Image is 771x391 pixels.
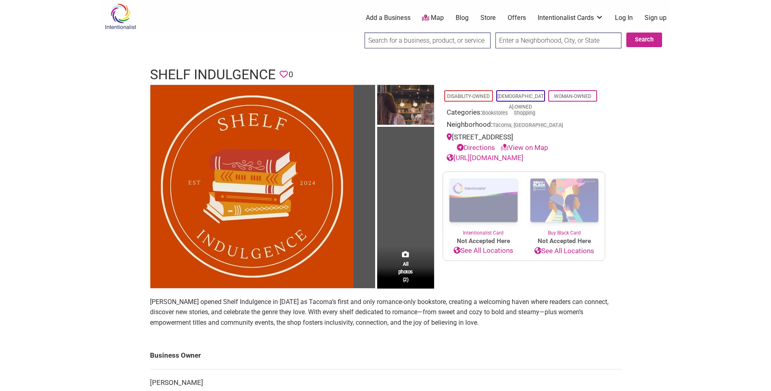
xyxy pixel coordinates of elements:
[289,68,293,81] span: 0
[497,93,544,110] a: [DEMOGRAPHIC_DATA]-Owned
[101,3,140,30] img: Intentionalist
[150,342,621,369] td: Business Owner
[554,93,591,99] a: Woman-Owned
[422,13,444,23] a: Map
[365,33,491,48] input: Search for a business, product, or service
[626,33,662,47] button: Search
[377,85,434,127] img: Shelf Indulgence
[150,85,354,288] img: Shelf Indulgence
[150,65,276,85] h1: Shelf Indulgence
[457,143,495,152] a: Directions
[508,13,526,22] a: Offers
[495,33,621,48] input: Enter a Neighborhood, City, or State
[645,13,667,22] a: Sign up
[443,237,524,246] span: Not Accepted Here
[480,13,496,22] a: Store
[443,245,524,256] a: See All Locations
[443,172,524,229] img: Intentionalist Card
[538,13,604,22] a: Intentionalist Cards
[447,154,523,162] a: [URL][DOMAIN_NAME]
[447,107,601,120] div: Categories:
[524,172,605,230] img: Buy Black Card
[501,143,548,152] a: View on Map
[447,93,490,99] a: Disability-Owned
[482,110,508,116] a: Bookstores
[524,237,605,246] span: Not Accepted Here
[514,110,535,116] a: Shopping
[443,172,524,237] a: Intentionalist Card
[524,246,605,256] a: See All Locations
[150,297,621,328] p: [PERSON_NAME] opened Shelf Indulgence in [DATE] as Tacoma’s first and only romance-only bookstore...
[615,13,633,22] a: Log In
[524,172,605,237] a: Buy Black Card
[366,13,410,22] a: Add a Business
[493,123,563,128] span: Tacoma, [GEOGRAPHIC_DATA]
[398,260,413,283] span: All photos (2)
[447,119,601,132] div: Neighborhood:
[447,132,601,153] div: [STREET_ADDRESS]
[456,13,469,22] a: Blog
